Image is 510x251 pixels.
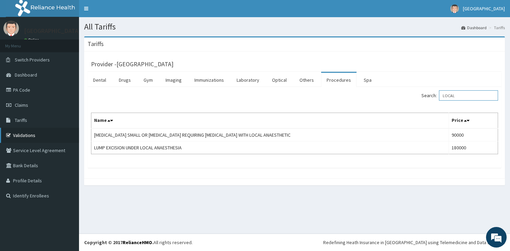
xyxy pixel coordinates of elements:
div: Redefining Heath Insurance in [GEOGRAPHIC_DATA] using Telemedicine and Data Science! [323,239,505,246]
span: Claims [15,102,28,108]
a: Dashboard [461,25,487,31]
a: Optical [267,73,292,87]
a: Spa [358,73,377,87]
li: Tariffs [487,25,505,31]
td: LUMP EXCISION UNDER LOCAL ANAESTHESIA [91,141,449,154]
td: 90000 [449,128,498,141]
a: RelianceHMO [123,239,152,246]
h3: Tariffs [88,41,104,47]
img: d_794563401_company_1708531726252_794563401 [13,34,28,52]
img: User Image [3,21,19,36]
a: Gym [138,73,158,87]
img: User Image [450,4,459,13]
div: Chat with us now [36,38,115,47]
td: [MEDICAL_DATA] SMALL OR [MEDICAL_DATA] REQUIRING [MEDICAL_DATA] WITH LOCAL ANAESTHETIC [91,128,449,141]
td: 180000 [449,141,498,154]
span: Dashboard [15,72,37,78]
a: Procedures [321,73,356,87]
th: Name [91,113,449,129]
h1: All Tariffs [84,22,505,31]
span: We're online! [40,79,95,149]
a: Immunizations [189,73,229,87]
a: Imaging [160,73,187,87]
span: Switch Providers [15,57,50,63]
a: Laboratory [231,73,265,87]
span: Tariffs [15,117,27,123]
div: Minimize live chat window [113,3,129,20]
a: Dental [88,73,112,87]
footer: All rights reserved. [79,233,510,251]
label: Search: [421,90,498,101]
input: Search: [439,90,498,101]
span: [GEOGRAPHIC_DATA] [463,5,505,12]
th: Price [449,113,498,129]
a: Online [24,37,41,42]
h3: Provider - [GEOGRAPHIC_DATA] [91,61,173,67]
p: [GEOGRAPHIC_DATA] [24,28,81,34]
a: Drugs [113,73,136,87]
a: Others [294,73,319,87]
textarea: Type your message and hit 'Enter' [3,173,131,197]
strong: Copyright © 2017 . [84,239,154,246]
